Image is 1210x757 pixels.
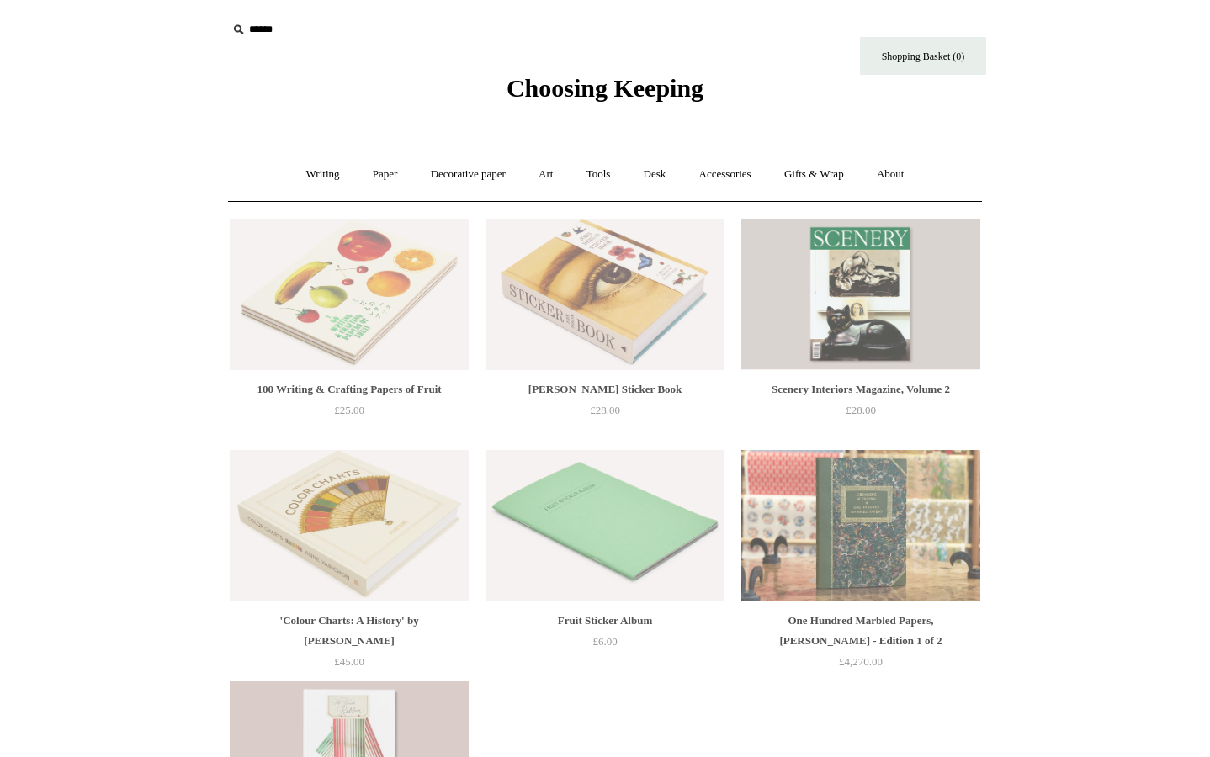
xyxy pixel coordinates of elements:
a: Art [523,152,568,197]
div: Fruit Sticker Album [490,611,720,631]
a: Fruit Sticker Album Fruit Sticker Album [486,450,724,601]
a: 'Colour Charts: A History' by [PERSON_NAME] £45.00 [230,611,469,680]
span: £45.00 [334,655,364,668]
img: 100 Writing & Crafting Papers of Fruit [230,219,469,370]
a: Scenery Interiors Magazine, Volume 2 £28.00 [741,379,980,448]
a: 100 Writing & Crafting Papers of Fruit 100 Writing & Crafting Papers of Fruit [230,219,469,370]
div: 100 Writing & Crafting Papers of Fruit [234,379,464,400]
a: About [862,152,920,197]
a: Choosing Keeping [507,87,703,99]
a: Desk [629,152,682,197]
a: John Derian Sticker Book John Derian Sticker Book [486,219,724,370]
span: £28.00 [590,404,620,416]
a: [PERSON_NAME] Sticker Book £28.00 [486,379,724,448]
a: Decorative paper [416,152,521,197]
a: Paper [358,152,413,197]
a: Scenery Interiors Magazine, Volume 2 Scenery Interiors Magazine, Volume 2 [741,219,980,370]
img: Scenery Interiors Magazine, Volume 2 [741,219,980,370]
a: One Hundred Marbled Papers, [PERSON_NAME] - Edition 1 of 2 £4,270.00 [741,611,980,680]
div: Scenery Interiors Magazine, Volume 2 [746,379,976,400]
div: One Hundred Marbled Papers, [PERSON_NAME] - Edition 1 of 2 [746,611,976,651]
a: Writing [291,152,355,197]
a: Fruit Sticker Album £6.00 [486,611,724,680]
img: 'Colour Charts: A History' by Anne Varichon [230,450,469,601]
a: One Hundred Marbled Papers, John Jeffery - Edition 1 of 2 One Hundred Marbled Papers, John Jeffer... [741,450,980,601]
div: 'Colour Charts: A History' by [PERSON_NAME] [234,611,464,651]
a: Shopping Basket (0) [860,37,986,75]
img: One Hundred Marbled Papers, John Jeffery - Edition 1 of 2 [741,450,980,601]
a: Gifts & Wrap [769,152,859,197]
a: Tools [571,152,626,197]
a: Accessories [684,152,767,197]
img: John Derian Sticker Book [486,219,724,370]
a: 100 Writing & Crafting Papers of Fruit £25.00 [230,379,469,448]
span: £25.00 [334,404,364,416]
span: Choosing Keeping [507,74,703,102]
span: £6.00 [592,635,617,648]
a: 'Colour Charts: A History' by Anne Varichon 'Colour Charts: A History' by Anne Varichon [230,450,469,601]
span: £28.00 [846,404,876,416]
span: £4,270.00 [839,655,883,668]
img: Fruit Sticker Album [486,450,724,601]
div: [PERSON_NAME] Sticker Book [490,379,720,400]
